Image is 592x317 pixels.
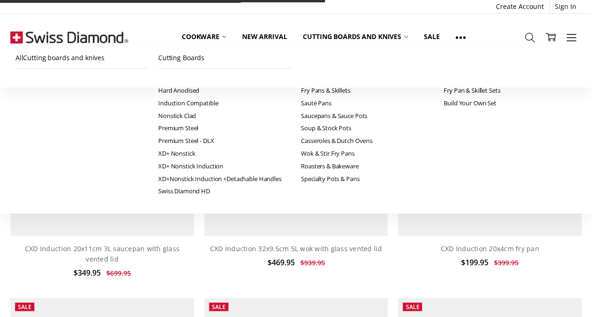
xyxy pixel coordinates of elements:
span: $199.95 [461,257,488,268]
span: $939.95 [300,258,324,267]
span: $399.95 [494,258,519,267]
span: Sale [405,303,419,311]
a: CXD Induction 32x9.5cm 5L wok with glass vented lid [210,244,382,253]
a: Show All [447,26,474,48]
a: Sale [416,26,447,47]
a: New arrival [234,26,295,47]
a: Cutting Boards [158,48,291,69]
span: $699.95 [106,269,131,277]
a: Cutting boards and knives [295,26,416,47]
img: Free Shipping On Every Order [10,14,128,61]
span: $349.95 [73,268,101,278]
span: Sale [212,303,226,311]
a: Cookware [174,26,234,47]
span: Sale [18,303,32,311]
span: $469.95 [268,257,295,268]
a: CXD Induction 20x11cm 3L saucepan with glass vented lid [25,244,179,263]
a: CXD Induction 20x4cm fry pan [441,244,539,253]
